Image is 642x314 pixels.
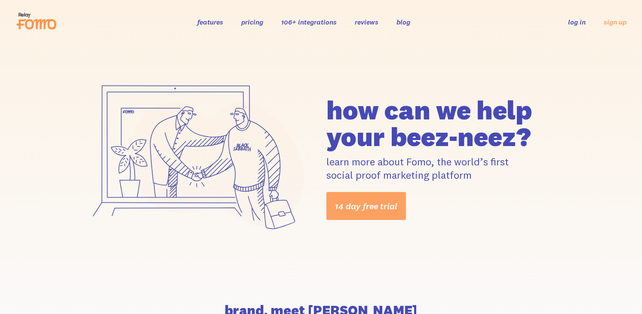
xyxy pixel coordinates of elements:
[326,97,561,150] h1: how can we help your beez-neez?
[326,192,406,220] a: 14 day free trial
[355,18,378,26] a: reviews
[281,18,337,26] a: 106+ integrations
[568,18,586,26] a: log in
[241,18,263,26] a: pricing
[604,18,627,27] a: sign up
[396,18,410,26] a: blog
[326,155,561,182] p: learn more about Fomo, the world’s first social proof marketing platform
[197,18,223,26] a: features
